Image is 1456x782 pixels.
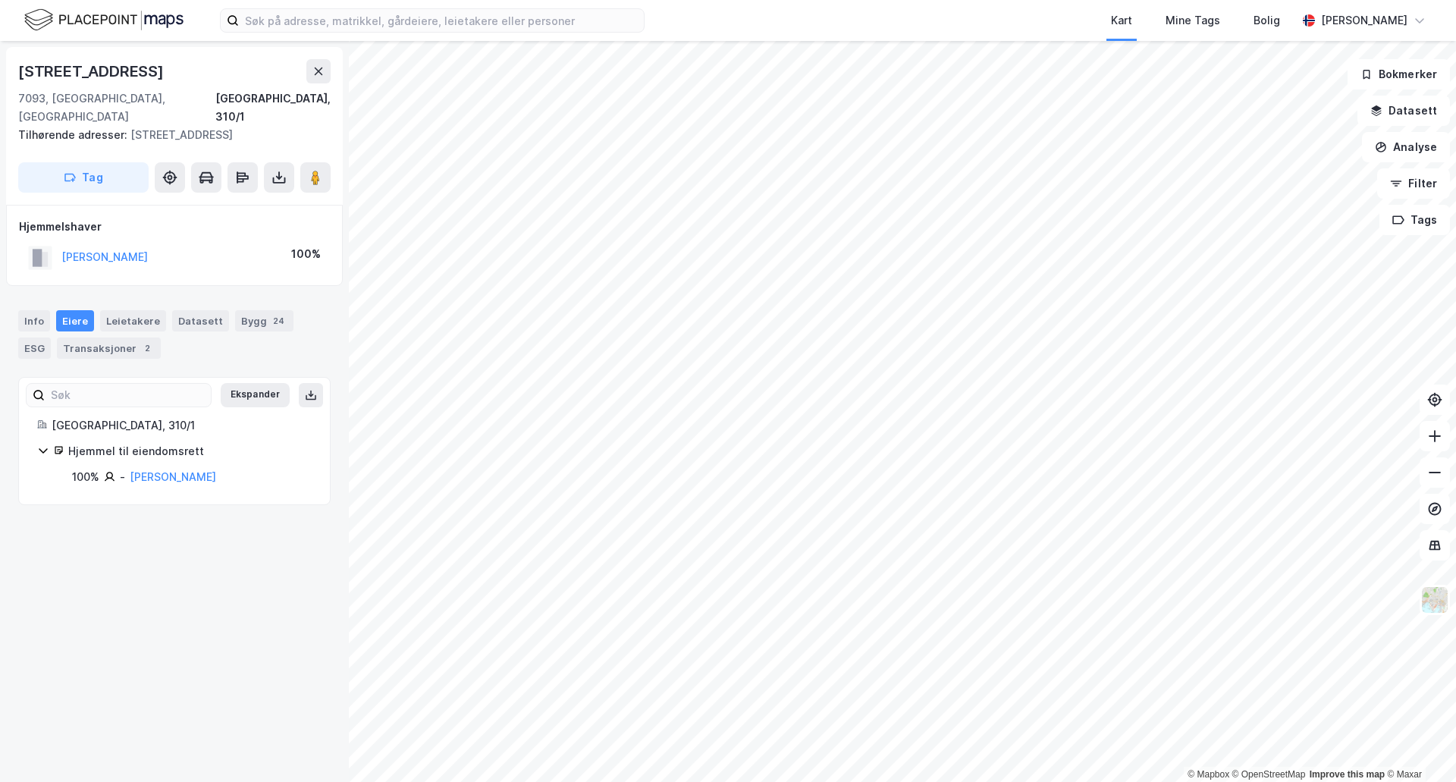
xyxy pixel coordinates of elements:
button: Datasett [1357,96,1450,126]
div: Kontrollprogram for chat [1380,709,1456,782]
div: [STREET_ADDRESS] [18,126,318,144]
img: logo.f888ab2527a4732fd821a326f86c7f29.svg [24,7,184,33]
div: Hjemmel til eiendomsrett [68,442,312,460]
button: Bokmerker [1348,59,1450,90]
div: Kart [1111,11,1132,30]
iframe: Chat Widget [1380,709,1456,782]
div: 7093, [GEOGRAPHIC_DATA], [GEOGRAPHIC_DATA] [18,90,215,126]
div: [STREET_ADDRESS] [18,59,167,83]
input: Søk på adresse, matrikkel, gårdeiere, leietakere eller personer [239,9,644,32]
a: Improve this map [1310,769,1385,780]
button: Filter [1377,168,1450,199]
div: 24 [270,313,287,328]
div: [PERSON_NAME] [1321,11,1407,30]
div: Mine Tags [1166,11,1220,30]
div: ESG [18,338,51,359]
a: OpenStreetMap [1232,769,1306,780]
div: Transaksjoner [57,338,161,359]
div: Hjemmelshaver [19,218,330,236]
div: [GEOGRAPHIC_DATA], 310/1 [215,90,331,126]
div: Leietakere [100,310,166,331]
div: Info [18,310,50,331]
div: Eiere [56,310,94,331]
a: Mapbox [1188,769,1229,780]
div: 100% [72,468,99,486]
div: 2 [140,341,155,356]
button: Analyse [1362,132,1450,162]
button: Tag [18,162,149,193]
div: Bygg [235,310,293,331]
button: Ekspander [221,383,290,407]
div: - [120,468,125,486]
div: Datasett [172,310,229,331]
div: Bolig [1254,11,1280,30]
button: Tags [1379,205,1450,235]
div: 100% [291,245,321,263]
img: Z [1420,586,1449,614]
span: Tilhørende adresser: [18,128,130,141]
input: Søk [45,384,211,407]
div: [GEOGRAPHIC_DATA], 310/1 [52,416,312,435]
a: [PERSON_NAME] [130,470,216,483]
